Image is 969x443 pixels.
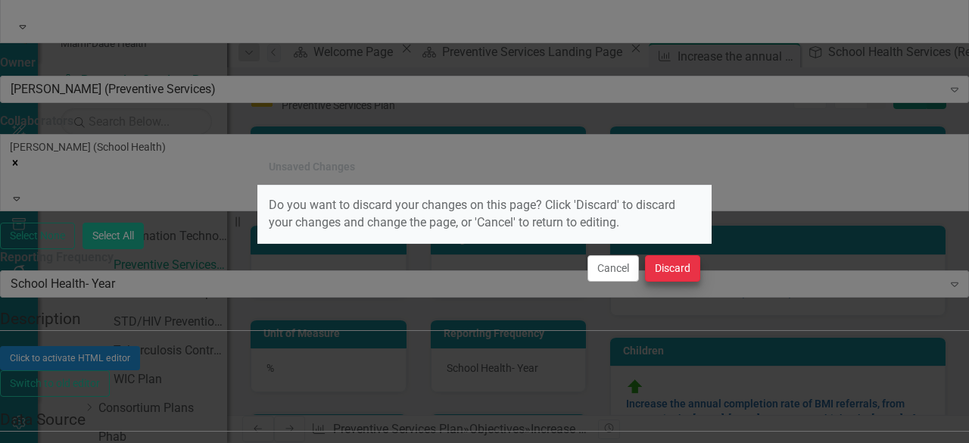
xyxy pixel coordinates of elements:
[587,255,639,282] button: Cancel
[269,161,355,173] div: Unsaved Changes
[4,70,962,89] p: -[PERSON_NAME] ([DATE])
[4,4,962,40] p: During school year [DATE]-[DATE], we conducted [MEDICAL_DATA] Coding Training to ensure that the ...
[4,52,962,70] p: -[PERSON_NAME] ([DATE])
[257,186,712,243] div: Do you want to discard your changes on this page? Click 'Discard' to discard your changes and cha...
[645,255,700,282] button: Discard
[4,4,962,58] p: During school year 24-25, only one health screening, Growth and Development and BMI, met the refe...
